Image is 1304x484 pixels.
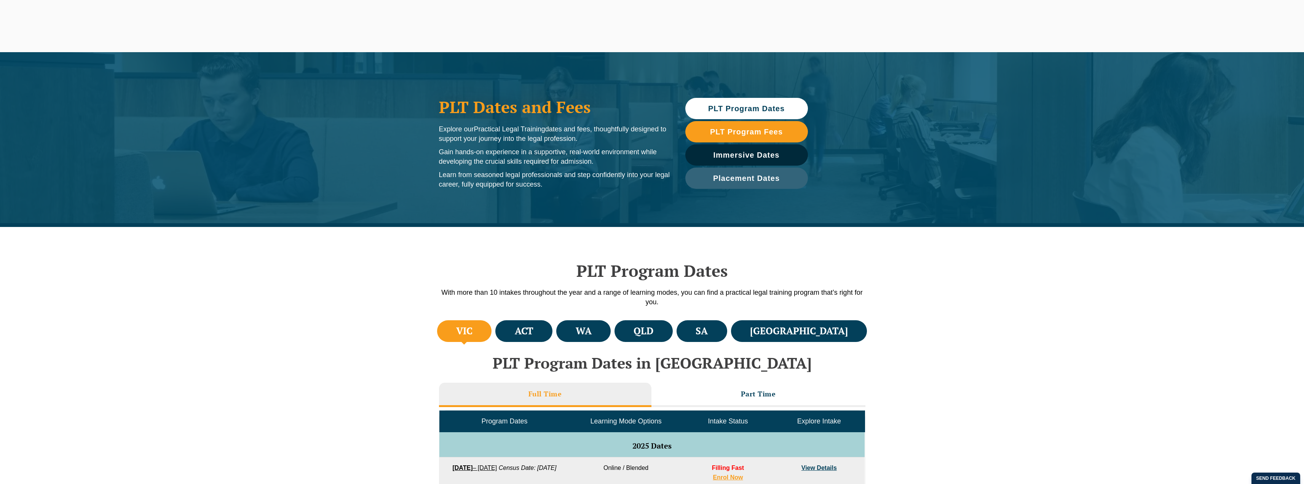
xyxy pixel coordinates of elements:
[741,390,776,398] h3: Part Time
[696,325,708,337] h4: SA
[797,417,841,425] span: Explore Intake
[591,417,662,425] span: Learning Mode Options
[528,390,562,398] h3: Full Time
[632,441,672,451] span: 2025 Dates
[435,355,869,371] h2: PLT Program Dates in [GEOGRAPHIC_DATA]
[435,261,869,280] h2: PLT Program Dates
[474,125,545,133] span: Practical Legal Training
[452,465,472,471] strong: [DATE]
[750,325,848,337] h4: [GEOGRAPHIC_DATA]
[515,325,533,337] h4: ACT
[713,174,780,182] span: Placement Dates
[685,98,808,119] a: PLT Program Dates
[439,170,670,189] p: Learn from seasoned legal professionals and step confidently into your legal career, fully equipp...
[713,474,743,481] a: Enrol Now
[685,144,808,166] a: Immersive Dates
[452,465,497,471] a: [DATE]– [DATE]
[712,465,744,471] span: Filling Fast
[634,325,653,337] h4: QLD
[439,125,670,144] p: Explore our dates and fees, thoughtfully designed to support your journey into the legal profession.
[685,168,808,189] a: Placement Dates
[456,325,472,337] h4: VIC
[713,151,780,159] span: Immersive Dates
[801,465,837,471] a: View Details
[708,417,748,425] span: Intake Status
[439,97,670,117] h1: PLT Dates and Fees
[481,417,527,425] span: Program Dates
[708,105,785,112] span: PLT Program Dates
[710,128,783,136] span: PLT Program Fees
[499,465,557,471] em: Census Date: [DATE]
[435,288,869,307] p: With more than 10 intakes throughout the year and a range of learning modes, you can find a pract...
[439,147,670,166] p: Gain hands-on experience in a supportive, real-world environment while developing the crucial ski...
[576,325,592,337] h4: WA
[685,121,808,142] a: PLT Program Fees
